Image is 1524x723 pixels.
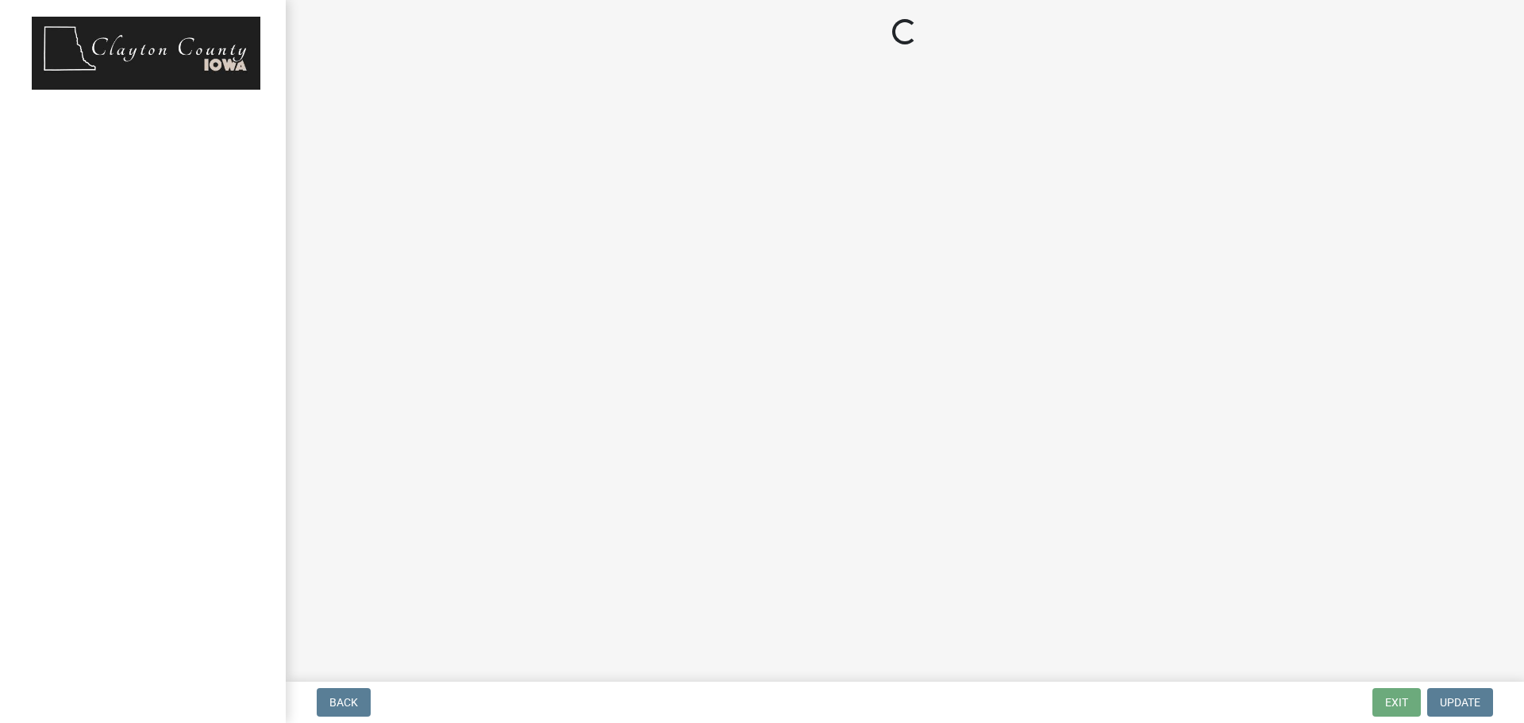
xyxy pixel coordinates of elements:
[1440,696,1480,709] span: Update
[317,688,371,717] button: Back
[32,17,260,90] img: Clayton County, Iowa
[329,696,358,709] span: Back
[1427,688,1493,717] button: Update
[1372,688,1421,717] button: Exit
